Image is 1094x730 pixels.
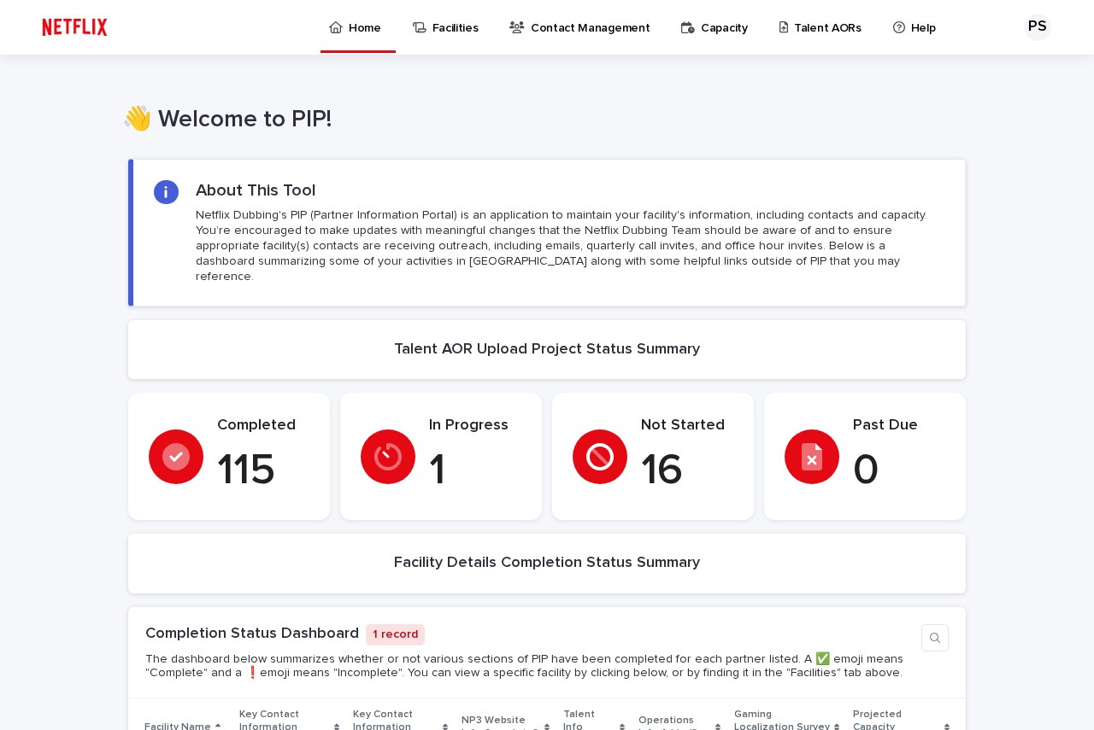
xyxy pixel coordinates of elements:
h2: Talent AOR Upload Project Status Summary [394,341,700,359]
p: Not Started [641,417,733,435]
p: 16 [641,446,733,497]
h1: 👋 Welcome to PIP! [122,106,960,135]
p: Completed [217,417,309,435]
p: 1 record [366,624,425,645]
p: In Progress [429,417,521,435]
p: Netflix Dubbing's PIP (Partner Information Portal) is an application to maintain your facility's ... [196,207,944,285]
p: 115 [217,446,309,497]
p: The dashboard below summarizes whether or not various sections of PIP have been completed for eac... [145,652,915,681]
p: 0 [853,446,945,497]
p: 1 [429,446,521,497]
p: Past Due [853,417,945,435]
div: PS [1024,14,1051,41]
h2: Facility Details Completion Status Summary [394,554,700,573]
img: ifQbXi3ZQGMSEF7WDB7W [34,10,115,44]
a: Completion Status Dashboard [145,626,359,641]
h2: About This Tool [196,180,316,201]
